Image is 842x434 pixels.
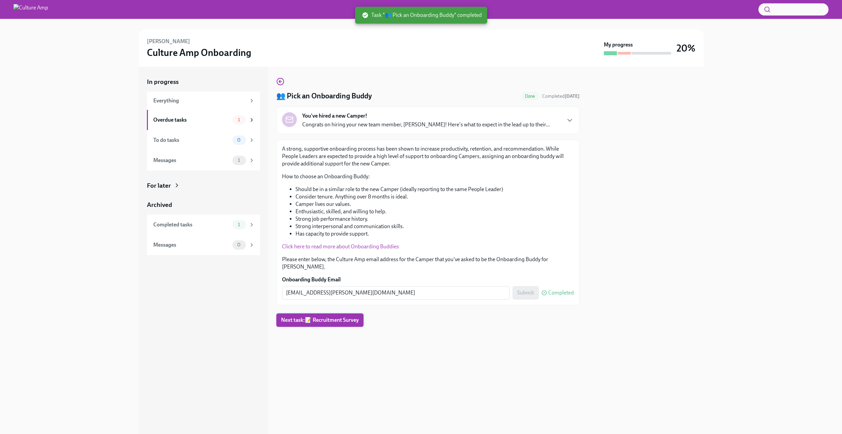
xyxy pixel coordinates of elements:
strong: You've hired a new Camper! [302,112,367,120]
p: How to choose an Onboarding Buddy: [282,173,574,180]
li: Strong interpersonal and communication skills. [295,223,574,230]
h3: 20% [677,42,695,54]
p: A strong, supportive onboarding process has been shown to increase productivity, retention, and r... [282,145,574,167]
p: Please enter below, the Culture Amp email address for the Camper that you've asked to be the Onbo... [282,256,574,271]
p: Congrats on hiring your new team member, [PERSON_NAME]! Here's what to expect in the lead up to t... [302,121,550,128]
label: Onboarding Buddy Email [282,276,574,283]
a: Archived [147,200,260,209]
a: In progress [147,77,260,86]
li: Strong job performance history. [295,215,574,223]
a: Overdue tasks1 [147,110,260,130]
a: Click here to read more about Onboarding Buddies [282,243,399,250]
input: Enter their work email address [282,286,510,300]
strong: [DATE] [565,93,580,99]
span: Done [521,94,539,99]
div: Completed tasks [153,221,230,228]
span: October 8th, 2025 10:39 [542,93,580,99]
span: 1 [234,222,244,227]
li: Should be in a similar role to the new Camper (ideally reporting to the same People Leader) [295,186,574,193]
a: For later [147,181,260,190]
h3: Culture Amp Onboarding [147,46,251,59]
div: To do tasks [153,136,230,144]
li: Camper lives our values. [295,200,574,208]
span: 1 [234,158,244,163]
span: 1 [234,117,244,122]
div: Messages [153,241,230,249]
span: Task "👥 Pick an Onboarding Buddy" completed [362,11,482,19]
a: To do tasks0 [147,130,260,150]
span: Next task : 📝 Recruitment Survey [281,317,359,323]
div: Overdue tasks [153,116,230,124]
a: Messages0 [147,235,260,255]
span: 0 [233,242,245,247]
a: Everything [147,92,260,110]
span: 0 [233,137,245,143]
div: Everything [153,97,246,104]
a: Completed tasks1 [147,215,260,235]
li: Consider tenure. Anything over 8 months is ideal. [295,193,574,200]
div: Messages [153,157,230,164]
img: Culture Amp [13,4,48,15]
li: Has capacity to provide support. [295,230,574,238]
button: Next task:📝 Recruitment Survey [276,313,364,327]
div: For later [147,181,171,190]
h6: [PERSON_NAME] [147,38,190,45]
li: Enthusiastic, skilled, and willing to help. [295,208,574,215]
a: Messages1 [147,150,260,170]
strong: My progress [604,41,633,49]
span: Completed [548,290,574,296]
h4: 👥 Pick an Onboarding Buddy [276,91,372,101]
span: Completed [542,93,580,99]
